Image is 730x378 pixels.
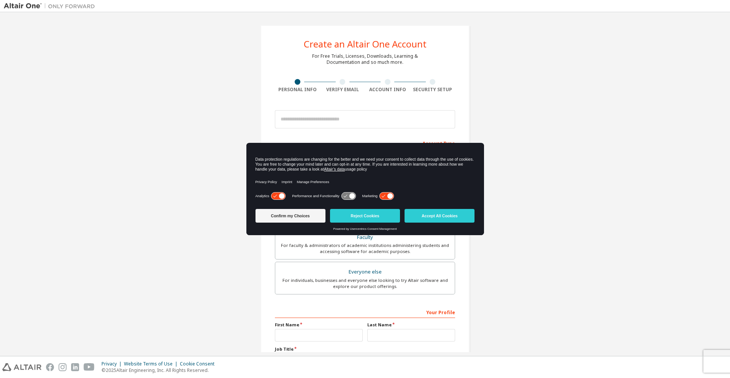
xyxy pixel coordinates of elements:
[275,137,455,149] div: Account Type
[312,53,418,65] div: For Free Trials, Licenses, Downloads, Learning & Documentation and so much more.
[280,242,450,255] div: For faculty & administrators of academic institutions administering students and accessing softwa...
[180,361,219,367] div: Cookie Consent
[2,363,41,371] img: altair_logo.svg
[410,87,455,93] div: Security Setup
[124,361,180,367] div: Website Terms of Use
[367,322,455,328] label: Last Name
[320,87,365,93] div: Verify Email
[102,367,219,373] p: © 2025 Altair Engineering, Inc. All Rights Reserved.
[280,277,450,289] div: For individuals, businesses and everyone else looking to try Altair software and explore our prod...
[46,363,54,371] img: facebook.svg
[280,267,450,277] div: Everyone else
[275,306,455,318] div: Your Profile
[71,363,79,371] img: linkedin.svg
[4,2,99,10] img: Altair One
[84,363,95,371] img: youtube.svg
[365,87,410,93] div: Account Info
[102,361,124,367] div: Privacy
[275,322,363,328] label: First Name
[59,363,67,371] img: instagram.svg
[275,87,320,93] div: Personal Info
[275,346,455,352] label: Job Title
[304,40,427,49] div: Create an Altair One Account
[280,232,450,243] div: Faculty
